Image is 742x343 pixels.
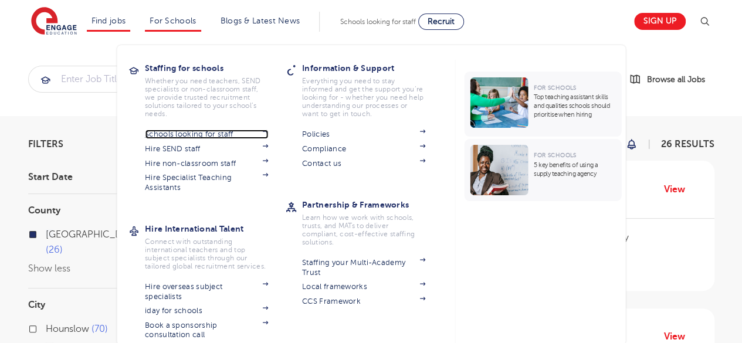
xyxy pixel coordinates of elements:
[302,196,443,213] h3: Partnership & Frameworks
[145,220,286,237] h3: Hire International Talent
[647,73,705,86] span: Browse all Jobs
[575,253,702,267] p: Long Term
[145,321,268,340] a: Book a sponsorship consultation call
[28,66,585,93] div: Submit
[418,13,464,30] a: Recruit
[302,144,425,154] a: Compliance
[46,324,53,331] input: Hounslow 70
[664,182,694,197] a: View
[145,220,286,270] a: Hire International TalentConnect with outstanding international teachers and top subject speciali...
[464,139,624,201] a: For Schools5 key benefits of using a supply teaching agency
[302,60,443,76] h3: Information & Support
[534,93,615,119] p: Top teaching assistant skills and qualities schools should prioritise when hiring
[302,159,425,168] a: Contact us
[92,16,126,25] a: Find jobs
[28,172,157,182] h3: Start Date
[145,237,268,270] p: Connect with outstanding international teachers and top subject specialists through our tailored ...
[340,18,416,26] span: Schools looking for staff
[145,306,268,315] a: iday for schools
[46,229,141,240] span: [GEOGRAPHIC_DATA]
[302,196,443,246] a: Partnership & FrameworksLearn how we work with schools, trusts, and MATs to deliver compliant, co...
[145,77,268,118] p: Whether you need teachers, SEND specialists or non-classroom staff, we provide trusted recruitmen...
[46,229,53,237] input: [GEOGRAPHIC_DATA] 26
[145,60,286,76] h3: Staffing for schools
[302,213,425,246] p: Learn how we work with schools, trusts, and MATs to deliver compliant, cost-effective staffing so...
[145,144,268,154] a: Hire SEND staff
[145,159,268,168] a: Hire non-classroom staff
[302,258,425,277] a: Staffing your Multi-Academy Trust
[46,244,63,255] span: 26
[661,139,714,150] span: 26 RESULTS
[534,152,576,158] span: For Schools
[92,324,108,334] span: 70
[28,206,157,215] h3: County
[575,230,702,244] p: £175 per day
[145,60,286,118] a: Staffing for schoolsWhether you need teachers, SEND specialists or non-classroom staff, we provid...
[302,77,425,118] p: Everything you need to stay informed and get the support you’re looking for - whether you need he...
[302,297,425,306] a: CCS Framework
[634,13,686,30] a: Sign up
[28,300,157,310] h3: City
[428,17,455,26] span: Recruit
[28,140,63,149] span: Filters
[534,161,615,178] p: 5 key benefits of using a supply teaching agency
[221,16,300,25] a: Blogs & Latest News
[464,72,624,137] a: For SchoolsTop teaching assistant skills and qualities schools should prioritise when hiring
[145,282,268,301] a: Hire overseas subject specialists
[31,7,77,36] img: Engage Education
[302,60,443,118] a: Information & SupportEverything you need to stay informed and get the support you’re looking for ...
[46,324,89,334] span: Hounslow
[302,130,425,139] a: Policies
[534,84,576,91] span: For Schools
[302,282,425,291] a: Local frameworks
[145,173,268,192] a: Hire Specialist Teaching Assistants
[28,263,70,274] button: Show less
[150,16,196,25] a: For Schools
[629,73,714,86] a: Browse all Jobs
[145,130,268,139] a: Schools looking for staff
